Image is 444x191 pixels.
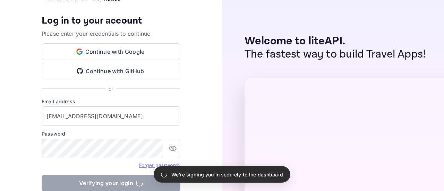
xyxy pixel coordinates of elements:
p: Please enter your credentials to continue [42,29,180,38]
p: or [109,85,113,92]
a: Forget password? [139,162,180,168]
label: Email address [42,98,180,105]
button: toggle password visibility [166,141,180,155]
keeper-lock: Open Keeper Popup [167,112,176,120]
p: The fastest way to build Travel Apps! [245,48,426,61]
button: Continue with GitHub [42,63,180,79]
input: Enter your email address [42,106,180,126]
label: Password [42,130,180,137]
p: Welcome to liteAPI. [245,35,426,48]
button: Continue with Google [42,43,180,60]
p: We're signing you in securely to the dashboard [171,171,283,178]
a: Forget password? [139,162,180,168]
p: © 2025 Nuitee [94,175,129,183]
h4: Log in to your account [42,15,180,27]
